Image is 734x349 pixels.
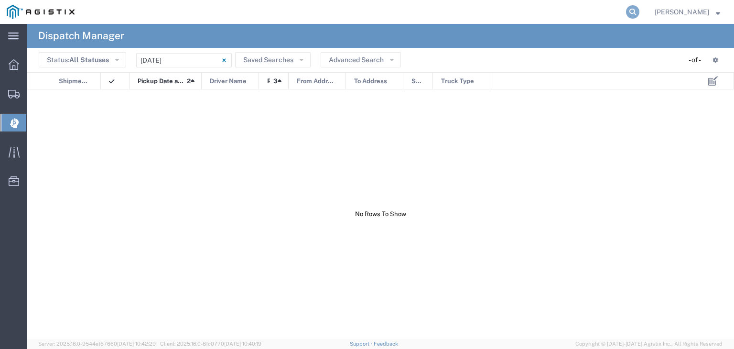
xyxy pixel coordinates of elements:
[187,73,191,90] span: 2
[297,73,335,90] span: From Address
[354,73,387,90] span: To Address
[39,52,126,67] button: Status:All Statuses
[321,52,401,67] button: Advanced Search
[69,56,109,64] span: All Statuses
[575,340,723,348] span: Copyright © [DATE]-[DATE] Agistix Inc., All Rights Reserved
[655,7,709,17] span: Lorretta Ayala
[235,52,311,67] button: Saved Searches
[117,341,156,347] span: [DATE] 10:42:29
[7,5,75,19] img: logo
[689,55,705,65] div: - of -
[374,341,398,347] a: Feedback
[224,341,261,347] span: [DATE] 10:40:19
[160,341,261,347] span: Client: 2025.16.0-8fc0770
[654,6,721,18] button: [PERSON_NAME]
[138,73,183,90] span: Pickup Date and Time
[441,73,474,90] span: Truck Type
[210,73,247,90] span: Driver Name
[59,73,90,90] span: Shipment No.
[38,24,124,48] h4: Dispatch Manager
[38,341,156,347] span: Server: 2025.16.0-9544af67660
[267,73,270,90] span: Reference
[273,73,278,90] span: 3
[411,73,422,90] span: Status
[350,341,374,347] a: Support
